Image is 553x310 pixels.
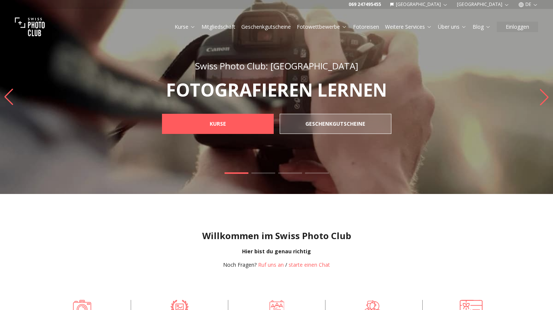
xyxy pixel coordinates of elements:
b: KURSE [210,120,226,128]
img: Swiss photo club [15,12,45,42]
button: Kurse [172,22,198,32]
a: GESCHENKGUTSCHEINE [280,114,391,134]
button: Fotoreisen [350,22,382,32]
h1: Willkommen im Swiss Photo Club [6,230,547,242]
a: Geschenkgutscheine [241,23,291,31]
a: KURSE [162,114,274,134]
a: Fotoreisen [353,23,379,31]
b: GESCHENKGUTSCHEINE [305,120,365,128]
div: / [223,261,330,269]
button: starte einen Chat [289,261,330,269]
span: Swiss Photo Club: [GEOGRAPHIC_DATA] [195,60,358,72]
a: Ruf uns an [258,261,284,268]
p: FOTOGRAFIEREN LERNEN [146,81,408,99]
button: Über uns [435,22,470,32]
div: Hier bist du genau richtig [6,248,547,255]
button: Blog [470,22,494,32]
button: Fotowettbewerbe [294,22,350,32]
a: Kurse [175,23,196,31]
a: Fotowettbewerbe [297,23,347,31]
a: 069 247495455 [349,1,381,7]
a: Mitgliedschaft [201,23,235,31]
a: Blog [473,23,491,31]
a: Weitere Services [385,23,432,31]
a: Über uns [438,23,467,31]
button: Einloggen [497,22,538,32]
span: Noch Fragen? [223,261,257,268]
button: Mitgliedschaft [198,22,238,32]
button: Weitere Services [382,22,435,32]
button: Geschenkgutscheine [238,22,294,32]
